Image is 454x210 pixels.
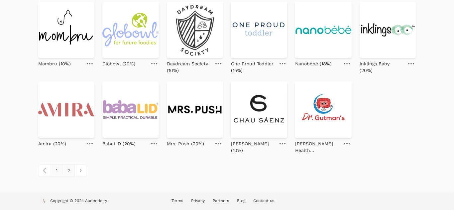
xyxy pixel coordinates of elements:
[62,165,74,176] a: 2
[102,60,135,67] p: Globowl (20%)
[360,60,404,74] p: Inklings Baby (20%)
[213,198,229,203] a: Partners
[38,140,66,147] p: Amira (20%)
[231,2,287,58] img: One_Proud_Toddler_Logo_360x.png
[231,58,275,74] a: One Proud Toddler (15%)
[231,140,275,154] p: [PERSON_NAME] (10%)
[167,82,223,138] img: Transparent_Horizontal_4761f142-cec7-4c5f-a344-b6e8b22cd599_380x.png
[167,58,211,74] a: Daydream Society (10%)
[38,82,94,138] img: 6513fd0ef811d17b681fa2b8_Amira_Logo.svg
[171,198,183,203] a: Terms
[191,198,205,203] a: Privacy
[102,58,135,67] a: Globowl (20%)
[102,82,159,138] img: Untitled_design_492460a8-f5f8-4f94-8b8a-0f99a14ccaa3_360x.png
[231,138,275,154] a: [PERSON_NAME] (10%)
[167,140,204,147] p: Mrs. Push (20%)
[38,164,87,177] nav: pagination
[102,138,136,147] a: BabaLID (20%)
[38,60,71,67] p: Mombru (10%)
[237,198,245,203] a: Blog
[231,60,275,74] p: One Proud Toddler (15%)
[38,58,71,67] a: Mombru (10%)
[295,140,339,154] p: [PERSON_NAME] Health Supplements (10%)
[360,58,404,74] a: Inklings Baby (20%)
[167,138,204,147] a: Mrs. Push (20%)
[231,82,287,138] img: Chau_Saenz_-_Google_Drive_1_360x.png
[295,60,332,67] p: Nanobébé (18%)
[50,198,107,205] p: Copyright © 2024 Audenticity
[102,2,159,58] img: globowl-logo_primary-color-tagline.png
[167,60,211,74] p: Daydream Society (10%)
[253,198,274,203] a: Contact us
[295,58,332,67] a: Nanobébé (18%)
[167,2,223,58] img: logo-new-export.jpg
[295,82,351,138] img: soL4zDwaWNGr+06uUNo48iu44Mz9Eh5+AawB1dvaeDJm7w3RHrWK7zL997yIPJdZIM3OffDtRwcHBwcHBwcHBwcHBwcHBwcHB...
[102,140,136,147] p: BabaLID (20%)
[51,165,62,176] span: 1
[38,2,94,58] img: Mombru_Logo_1.png
[295,138,339,154] a: [PERSON_NAME] Health Supplements (10%)
[295,2,351,58] img: Nanobebe-Brand-_-Logos-2020_7ad2479a-9866-4b85-91e1-7ca2e57b8844.png
[360,2,416,58] img: Inklings_Website_Logo.jpg
[38,138,66,147] a: Amira (20%)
